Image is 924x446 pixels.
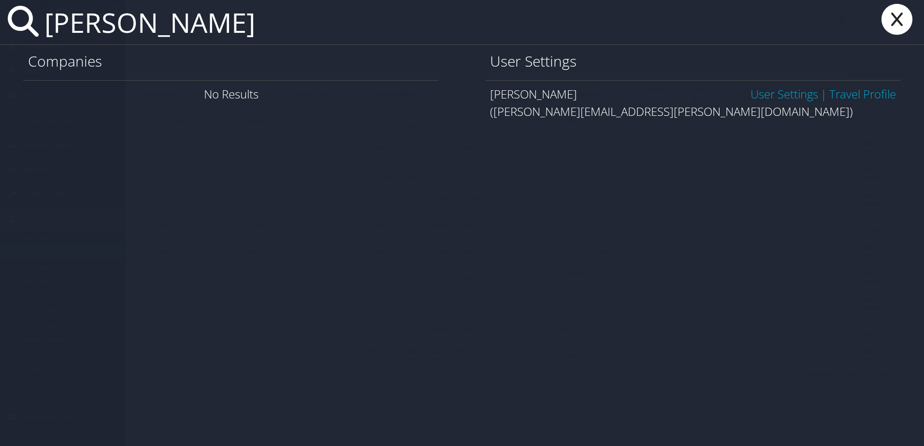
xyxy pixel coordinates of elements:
[490,86,577,102] span: [PERSON_NAME]
[23,80,439,108] div: No Results
[490,103,896,120] div: ([PERSON_NAME][EMAIL_ADDRESS][PERSON_NAME][DOMAIN_NAME])
[28,51,434,71] h1: Companies
[751,86,818,102] a: User Settings
[490,51,896,71] h1: User Settings
[818,86,829,102] span: |
[829,86,896,102] a: View OBT Profile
